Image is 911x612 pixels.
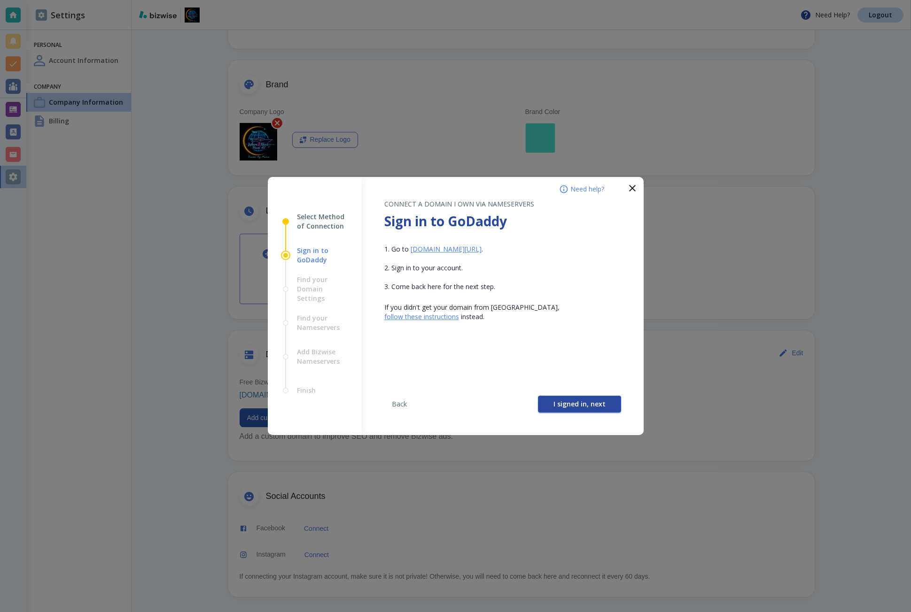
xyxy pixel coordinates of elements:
a: [DOMAIN_NAME][URL] [411,245,482,253]
span: Back [388,401,411,407]
button: Back [384,398,414,410]
strong: Sign in to GoDaddy [384,212,507,230]
button: Sign in to GoDaddy [280,246,350,265]
button: Need help? [559,184,604,194]
button: Select Method of Connection [280,212,350,231]
span: 1. Go to . 2. Sign in to your account. 3. Come back here for the next step. If you didn't get you... [384,245,560,321]
span: Select Method of Connection [297,212,350,231]
span: I signed in, next [553,401,606,407]
button: I signed in, next [538,396,621,413]
button: follow these instructions [384,313,459,321]
span: CONNECT A DOMAIN I OWN VIA NAMESERVERS [384,199,534,208]
span: Need help? [570,184,604,194]
button: [DOMAIN_NAME][URL] [411,245,482,253]
span: Sign in to GoDaddy [297,246,350,265]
